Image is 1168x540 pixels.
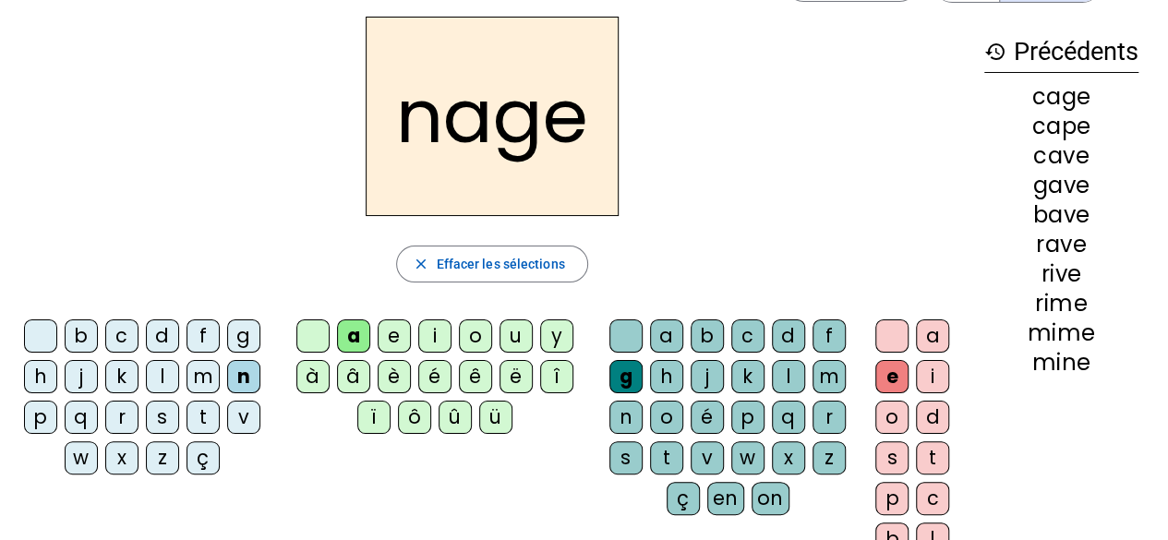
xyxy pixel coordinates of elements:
div: a [650,319,683,353]
div: t [916,441,949,474]
div: ç [667,482,700,515]
div: o [650,401,683,434]
div: e [875,360,909,393]
div: f [813,319,846,353]
div: s [609,441,643,474]
div: n [609,401,643,434]
div: é [418,360,452,393]
div: x [105,441,138,474]
div: cage [984,86,1138,108]
div: rave [984,234,1138,256]
div: gave [984,174,1138,197]
div: î [540,360,573,393]
div: mine [984,352,1138,374]
div: v [691,441,724,474]
div: cape [984,115,1138,138]
div: y [540,319,573,353]
div: â [337,360,370,393]
div: g [227,319,260,353]
div: z [813,441,846,474]
div: o [875,401,909,434]
div: h [24,360,57,393]
div: s [875,441,909,474]
div: d [916,401,949,434]
span: Effacer les sélections [436,253,564,275]
div: l [146,360,179,393]
mat-icon: history [984,41,1006,63]
button: Effacer les sélections [396,246,587,282]
div: i [916,360,949,393]
div: mime [984,322,1138,344]
div: x [772,441,805,474]
div: bave [984,204,1138,226]
div: rive [984,263,1138,285]
div: h [650,360,683,393]
div: ç [187,441,220,474]
div: m [187,360,220,393]
div: on [752,482,789,515]
div: ê [459,360,492,393]
mat-icon: close [412,256,428,272]
div: z [146,441,179,474]
div: q [65,401,98,434]
div: n [227,360,260,393]
div: p [731,401,765,434]
div: i [418,319,452,353]
div: ï [357,401,391,434]
div: é [691,401,724,434]
div: p [24,401,57,434]
div: a [916,319,949,353]
div: w [731,441,765,474]
div: q [772,401,805,434]
div: c [916,482,949,515]
div: ü [479,401,512,434]
div: l [772,360,805,393]
div: t [187,401,220,434]
div: j [65,360,98,393]
div: rime [984,293,1138,315]
div: e [378,319,411,353]
div: c [105,319,138,353]
div: a [337,319,370,353]
div: ë [500,360,533,393]
div: d [146,319,179,353]
div: g [609,360,643,393]
div: d [772,319,805,353]
div: k [731,360,765,393]
div: t [650,441,683,474]
div: w [65,441,98,474]
h2: nage [366,17,619,216]
div: u [500,319,533,353]
div: c [731,319,765,353]
div: f [187,319,220,353]
div: à [296,360,330,393]
div: r [105,401,138,434]
div: v [227,401,260,434]
div: m [813,360,846,393]
div: b [691,319,724,353]
div: en [707,482,744,515]
div: k [105,360,138,393]
div: p [875,482,909,515]
div: ô [398,401,431,434]
div: cave [984,145,1138,167]
div: j [691,360,724,393]
div: s [146,401,179,434]
div: r [813,401,846,434]
div: è [378,360,411,393]
div: o [459,319,492,353]
h3: Précédents [984,31,1138,73]
div: b [65,319,98,353]
div: û [439,401,472,434]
